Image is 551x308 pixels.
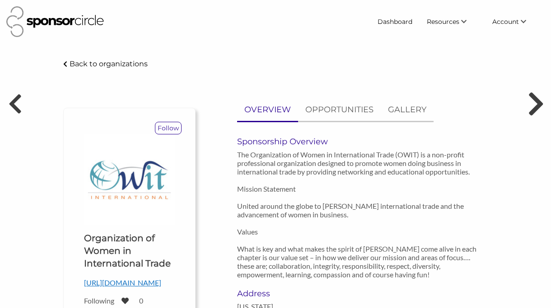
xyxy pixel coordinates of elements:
a: Dashboard [370,14,420,30]
p: [URL][DOMAIN_NAME] [84,277,175,289]
h6: Sponsorship Overview [237,137,488,147]
label: Following [84,296,116,305]
h6: Address [237,289,312,299]
p: OPPORTUNITIES [305,103,374,116]
span: Resources [427,18,459,26]
p: OVERVIEW [244,103,291,116]
label: 0 [139,296,143,305]
h1: Organization of Women in International Trade [84,232,175,270]
span: Account [492,18,519,26]
p: GALLERY [388,103,426,116]
img: OWIT Logo [84,134,175,225]
li: Account [485,14,545,30]
p: Back to organizations [70,60,148,68]
p: The Organization of Women in International Trade (OWIT) is a non-profit professional organization... [237,150,488,279]
p: Follow [155,122,181,134]
li: Resources [420,14,485,30]
img: Sponsor Circle Logo [6,6,104,37]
